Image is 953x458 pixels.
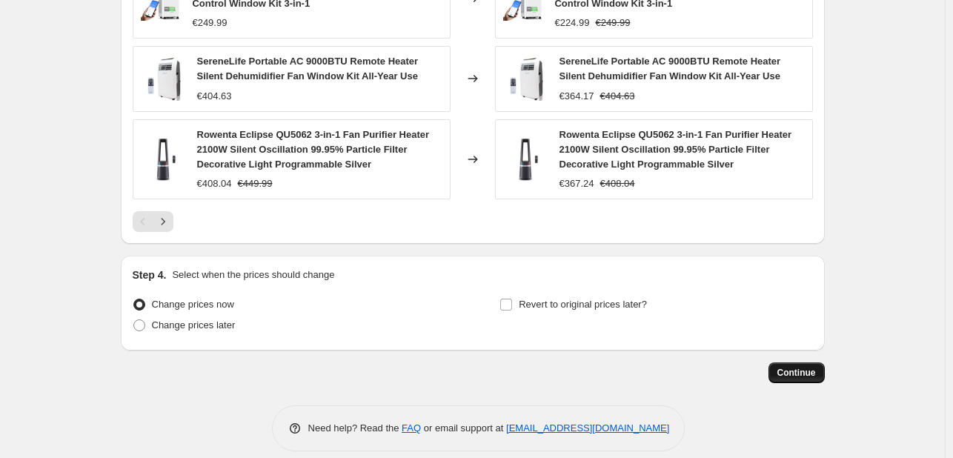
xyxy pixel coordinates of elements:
img: 71DiGMnP7cL_80x.jpg [503,137,548,182]
strike: €404.63 [600,89,635,104]
p: Select when the prices should change [172,268,334,282]
button: Next [153,211,173,232]
a: FAQ [402,422,421,434]
span: Continue [777,367,816,379]
div: €364.17 [559,89,594,104]
div: €224.99 [554,16,589,30]
div: €249.99 [192,16,227,30]
span: Need help? Read the [308,422,402,434]
strike: €408.04 [600,176,635,191]
div: €404.63 [197,89,232,104]
button: Continue [768,362,825,383]
a: [EMAIL_ADDRESS][DOMAIN_NAME] [506,422,669,434]
img: 71DiGMnP7cL_80x.jpg [141,137,185,182]
span: Change prices later [152,319,236,331]
span: Change prices now [152,299,234,310]
img: 71Otzpnw9jL_80x.jpg [141,56,185,101]
span: Rowenta Eclipse QU5062 3-in-1 Fan Purifier Heater 2100W Silent Oscillation 99.95% Particle Filter... [197,129,430,170]
span: SereneLife Portable AC 9000BTU Remote Heater Silent Dehumidifier Fan Window Kit All-Year Use [197,56,419,82]
strike: €249.99 [595,16,630,30]
div: €408.04 [197,176,232,191]
nav: Pagination [133,211,173,232]
div: €367.24 [559,176,594,191]
span: Rowenta Eclipse QU5062 3-in-1 Fan Purifier Heater 2100W Silent Oscillation 99.95% Particle Filter... [559,129,792,170]
img: 71Otzpnw9jL_80x.jpg [503,56,548,101]
span: Revert to original prices later? [519,299,647,310]
strike: €449.99 [238,176,273,191]
span: or email support at [421,422,506,434]
h2: Step 4. [133,268,167,282]
span: SereneLife Portable AC 9000BTU Remote Heater Silent Dehumidifier Fan Window Kit All-Year Use [559,56,781,82]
